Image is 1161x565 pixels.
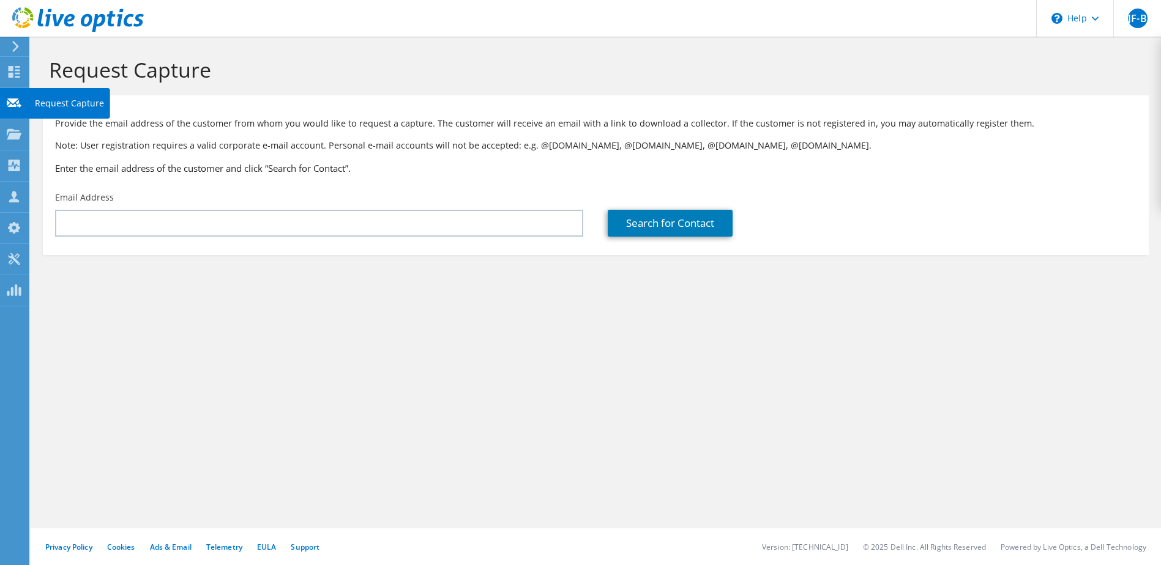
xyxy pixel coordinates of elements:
p: Provide the email address of the customer from whom you would like to request a capture. The cust... [55,117,1137,130]
a: Cookies [107,542,135,552]
span: JF-B [1128,9,1148,28]
p: Note: User registration requires a valid corporate e-mail account. Personal e-mail accounts will ... [55,139,1137,152]
li: Powered by Live Optics, a Dell Technology [1001,542,1146,552]
a: Search for Contact [608,210,733,237]
a: EULA [257,542,276,552]
label: Email Address [55,191,114,204]
li: Version: [TECHNICAL_ID] [762,542,848,552]
div: Request Capture [29,88,110,119]
li: © 2025 Dell Inc. All Rights Reserved [863,542,986,552]
a: Telemetry [206,542,242,552]
a: Support [291,542,319,552]
svg: \n [1051,13,1062,24]
a: Ads & Email [150,542,192,552]
a: Privacy Policy [45,542,92,552]
h1: Request Capture [49,57,1137,83]
h3: Enter the email address of the customer and click “Search for Contact”. [55,161,1137,175]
